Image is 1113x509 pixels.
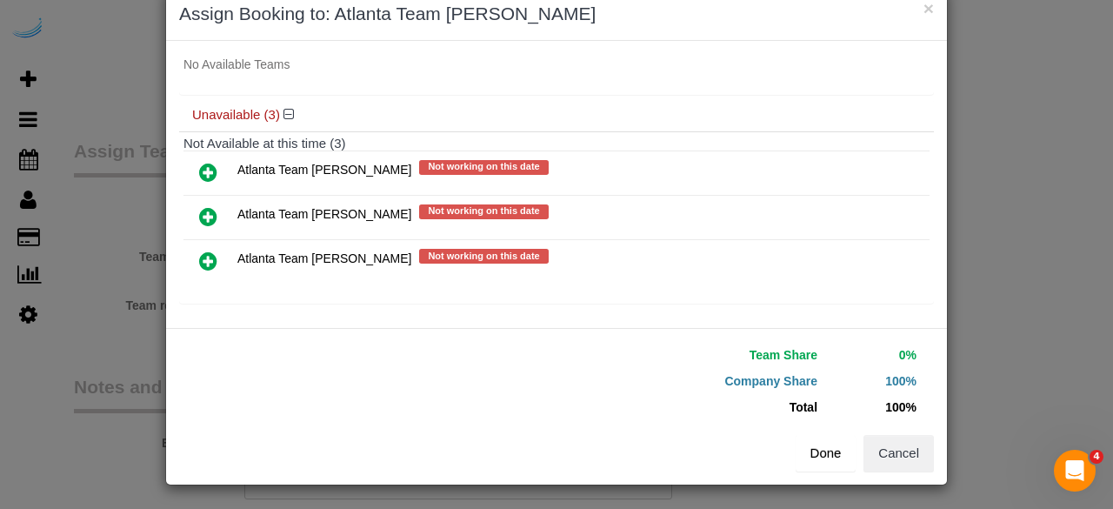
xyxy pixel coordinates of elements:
iframe: Intercom live chat [1054,450,1096,492]
td: Company Share [570,368,822,394]
td: Total [570,394,822,420]
span: 4 [1090,450,1103,464]
span: Atlanta Team [PERSON_NAME] [237,208,411,222]
button: Done [796,435,856,472]
td: Team Share [570,342,822,368]
td: 0% [822,342,921,368]
span: Atlanta Team [PERSON_NAME] [237,164,411,177]
span: Not working on this date [419,249,548,263]
span: Atlanta Team [PERSON_NAME] [237,252,411,266]
h4: Unavailable (3) [192,108,921,123]
button: Cancel [863,435,934,472]
h4: Not Available at this time (3) [183,137,930,151]
span: Not working on this date [419,160,548,174]
span: No Available Teams [183,57,290,71]
td: 100% [822,394,921,420]
td: 100% [822,368,921,394]
span: Not working on this date [419,204,548,218]
h3: Assign Booking to: Atlanta Team [PERSON_NAME] [179,1,934,27]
